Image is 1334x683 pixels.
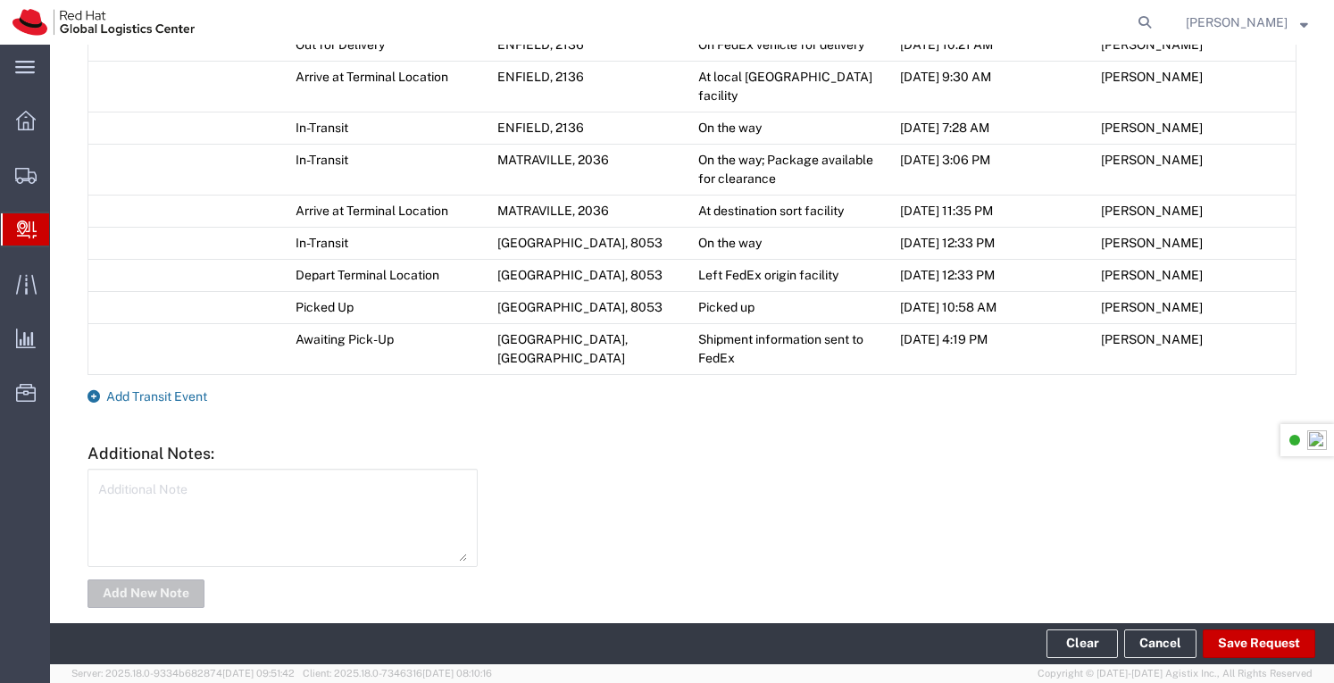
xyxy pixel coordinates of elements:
td: MATRAVILLE, 2036 [491,144,693,195]
span: Copyright © [DATE]-[DATE] Agistix Inc., All Rights Reserved [1038,666,1313,681]
td: On FedEx vehicle for delivery [692,29,894,61]
td: ENFIELD, 2136 [491,112,693,144]
span: Anissa Arthur [1186,12,1288,32]
td: At destination sort facility [692,195,894,227]
td: Depart Terminal Location [289,259,491,291]
span: Server: 2025.18.0-9334b682874 [71,668,295,679]
td: In-Transit [289,112,491,144]
td: [DATE] 12:33 PM [894,259,1096,291]
button: Clear [1046,629,1118,658]
td: Arrive at Terminal Location [289,61,491,112]
td: [DATE] 4:19 PM [894,323,1096,374]
td: Picked Up [289,291,491,323]
td: [GEOGRAPHIC_DATA], 8053 [491,259,693,291]
td: [PERSON_NAME] [1095,227,1296,259]
td: Arrive at Terminal Location [289,195,491,227]
td: Out for Delivery [289,29,491,61]
td: Picked up [692,291,894,323]
td: [DATE] 7:28 AM [894,112,1096,144]
td: [PERSON_NAME] [1095,259,1296,291]
td: On the way [692,112,894,144]
td: On the way; Package available for clearance [692,144,894,195]
span: Add Transit Event [106,389,207,404]
td: [PERSON_NAME] [1095,323,1296,374]
td: ENFIELD, 2136 [491,61,693,112]
td: [DATE] 10:21 AM [894,29,1096,61]
td: [PERSON_NAME] [1095,112,1296,144]
td: In-Transit [289,227,491,259]
td: Left FedEx origin facility [692,259,894,291]
td: [DATE] 12:33 PM [894,227,1096,259]
td: MATRAVILLE, 2036 [491,195,693,227]
td: At local [GEOGRAPHIC_DATA] facility [692,61,894,112]
img: logo [13,9,195,36]
td: [PERSON_NAME] [1095,195,1296,227]
td: [PERSON_NAME] [1095,29,1296,61]
td: In-Transit [289,144,491,195]
td: [PERSON_NAME] [1095,291,1296,323]
button: [PERSON_NAME] [1185,12,1309,33]
td: [DATE] 11:35 PM [894,195,1096,227]
td: [DATE] 3:06 PM [894,144,1096,195]
h5: Additional Notes: [88,444,1296,462]
a: Cancel [1124,629,1196,658]
td: [GEOGRAPHIC_DATA], [GEOGRAPHIC_DATA] [491,323,693,374]
td: On the way [692,227,894,259]
span: Client: 2025.18.0-7346316 [303,668,492,679]
td: [DATE] 10:58 AM [894,291,1096,323]
td: [GEOGRAPHIC_DATA], 8053 [491,227,693,259]
td: Awaiting Pick-Up [289,323,491,374]
td: ENFIELD, 2136 [491,29,693,61]
span: [DATE] 09:51:42 [222,668,295,679]
span: [DATE] 08:10:16 [422,668,492,679]
td: [PERSON_NAME] [1095,144,1296,195]
td: [GEOGRAPHIC_DATA], 8053 [491,291,693,323]
button: Save Request [1203,629,1315,658]
td: [DATE] 9:30 AM [894,61,1096,112]
td: [PERSON_NAME] [1095,61,1296,112]
td: Shipment information sent to FedEx [692,323,894,374]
